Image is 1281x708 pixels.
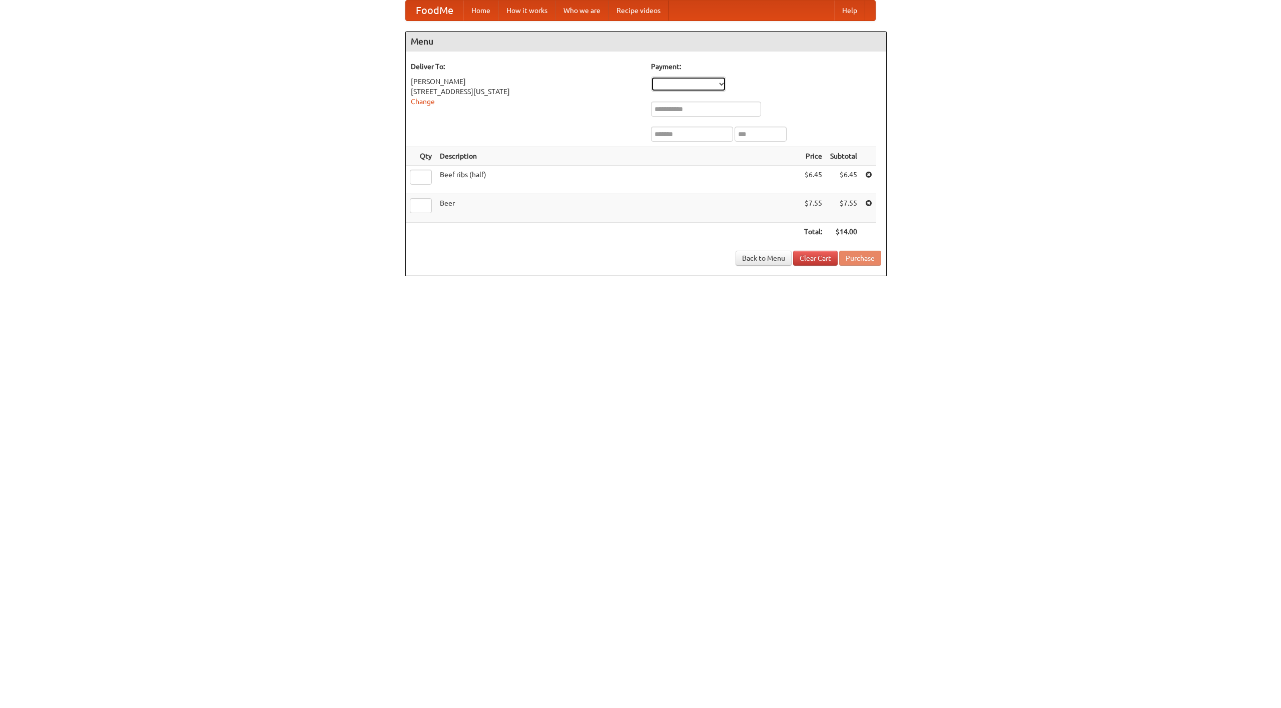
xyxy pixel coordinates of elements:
[834,1,865,21] a: Help
[736,251,792,266] a: Back to Menu
[498,1,555,21] a: How it works
[800,147,826,166] th: Price
[826,194,861,223] td: $7.55
[436,166,800,194] td: Beef ribs (half)
[411,87,641,97] div: [STREET_ADDRESS][US_STATE]
[793,251,838,266] a: Clear Cart
[406,1,463,21] a: FoodMe
[406,32,886,52] h4: Menu
[463,1,498,21] a: Home
[411,98,435,106] a: Change
[839,251,881,266] button: Purchase
[651,62,881,72] h5: Payment:
[800,166,826,194] td: $6.45
[608,1,669,21] a: Recipe videos
[436,147,800,166] th: Description
[436,194,800,223] td: Beer
[411,62,641,72] h5: Deliver To:
[800,223,826,241] th: Total:
[406,147,436,166] th: Qty
[826,147,861,166] th: Subtotal
[555,1,608,21] a: Who we are
[826,223,861,241] th: $14.00
[800,194,826,223] td: $7.55
[411,77,641,87] div: [PERSON_NAME]
[826,166,861,194] td: $6.45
